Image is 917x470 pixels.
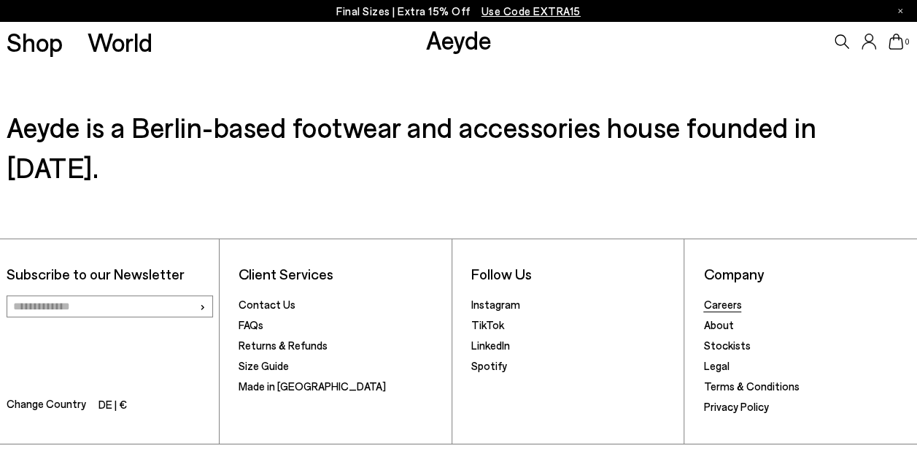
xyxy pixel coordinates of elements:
[7,29,63,55] a: Shop
[471,265,678,283] li: Follow Us
[7,265,213,283] p: Subscribe to our Newsletter
[239,318,263,331] a: FAQs
[471,359,507,372] a: Spotify
[703,298,741,311] a: Careers
[239,298,295,311] a: Contact Us
[471,339,510,352] a: LinkedIn
[199,296,206,317] span: ›
[239,380,386,393] a: Made in [GEOGRAPHIC_DATA]
[336,2,581,20] p: Final Sizes | Extra 15% Off
[703,339,750,352] a: Stockists
[481,4,581,18] span: Navigate to /collections/ss25-final-sizes
[7,107,911,188] h3: Aeyde is a Berlin-based footwear and accessories house founded in [DATE].
[471,298,520,311] a: Instagram
[98,396,127,416] li: DE | €
[703,380,799,393] a: Terms & Conditions
[903,38,910,46] span: 0
[703,265,910,283] li: Company
[703,400,768,413] a: Privacy Policy
[426,24,492,55] a: Aeyde
[703,318,733,331] a: About
[88,29,152,55] a: World
[7,395,86,416] span: Change Country
[703,359,729,372] a: Legal
[239,265,445,283] li: Client Services
[239,359,289,372] a: Size Guide
[239,339,328,352] a: Returns & Refunds
[889,34,903,50] a: 0
[471,318,504,331] a: TikTok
